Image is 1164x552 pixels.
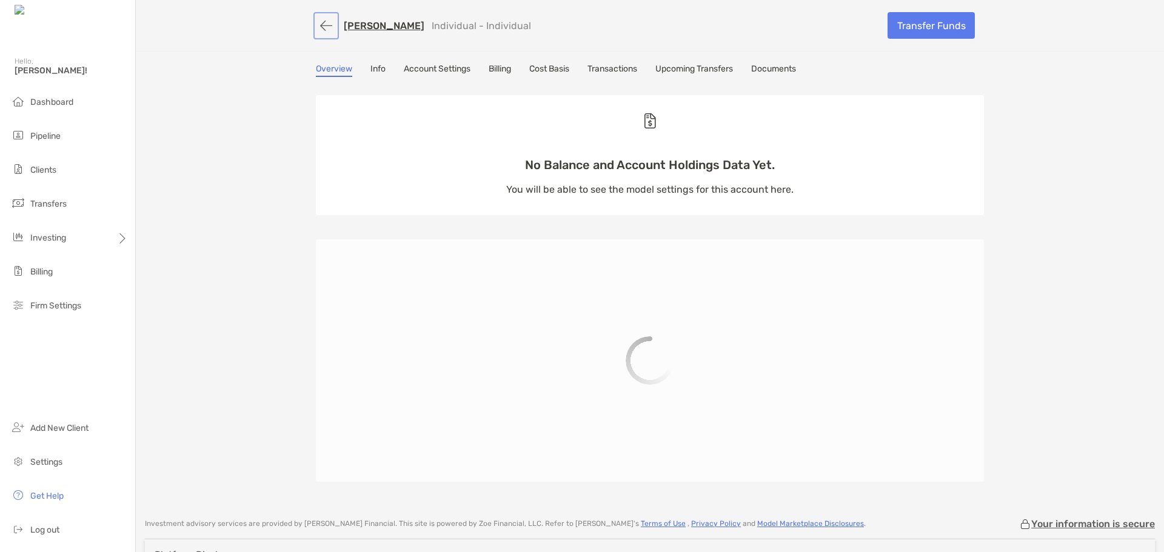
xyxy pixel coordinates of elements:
a: Documents [751,64,796,77]
a: Transfer Funds [888,12,975,39]
img: Zoe Logo [15,5,66,16]
p: No Balance and Account Holdings Data Yet. [506,158,794,173]
img: logout icon [11,522,25,536]
span: [PERSON_NAME]! [15,65,128,76]
img: pipeline icon [11,128,25,142]
a: Model Marketplace Disclosures [757,519,864,528]
p: Individual - Individual [432,20,531,32]
a: Terms of Use [641,519,686,528]
img: add_new_client icon [11,420,25,434]
span: Log out [30,525,59,535]
a: Privacy Policy [691,519,741,528]
span: Dashboard [30,97,73,107]
a: Overview [316,64,352,77]
img: transfers icon [11,196,25,210]
p: Your information is secure [1031,518,1155,530]
a: Upcoming Transfers [655,64,733,77]
img: settings icon [11,454,25,468]
span: Get Help [30,491,64,501]
img: investing icon [11,230,25,244]
span: Add New Client [30,423,89,433]
span: Pipeline [30,131,61,141]
img: billing icon [11,264,25,278]
p: You will be able to see the model settings for this account here. [506,182,794,197]
a: [PERSON_NAME] [344,20,424,32]
img: clients icon [11,162,25,176]
a: Account Settings [404,64,470,77]
span: Settings [30,457,62,467]
img: get-help icon [11,488,25,502]
a: Transactions [587,64,637,77]
span: Transfers [30,199,67,209]
span: Firm Settings [30,301,81,311]
a: Info [370,64,386,77]
img: firm-settings icon [11,298,25,312]
a: Billing [489,64,511,77]
span: Billing [30,267,53,277]
a: Cost Basis [529,64,569,77]
span: Clients [30,165,56,175]
span: Investing [30,233,66,243]
p: Investment advisory services are provided by [PERSON_NAME] Financial . This site is powered by Zo... [145,519,866,528]
img: dashboard icon [11,94,25,108]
